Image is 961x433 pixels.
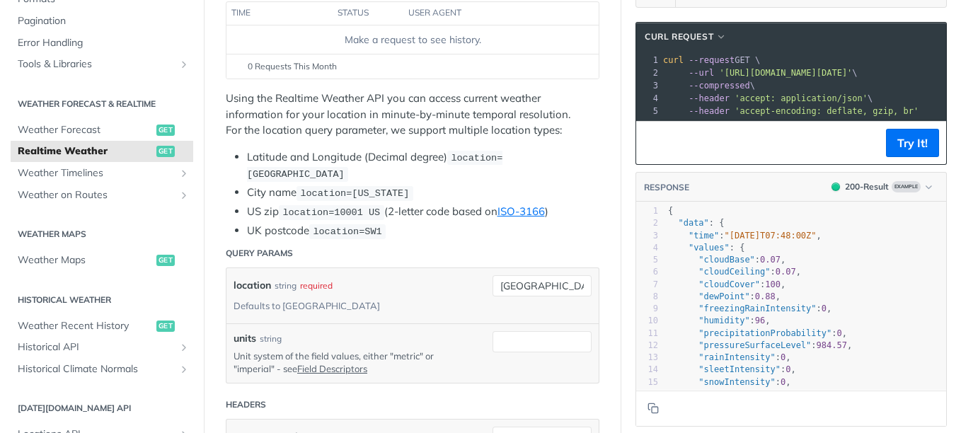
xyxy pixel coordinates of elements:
[689,81,750,91] span: --compressed
[636,92,660,105] div: 4
[234,275,271,296] label: location
[663,93,873,103] span: \
[156,146,175,157] span: get
[698,279,760,289] span: "cloudCover"
[18,319,153,333] span: Weather Recent History
[275,275,297,296] div: string
[18,340,175,354] span: Historical API
[636,217,658,229] div: 2
[403,2,570,25] th: user agent
[735,93,868,103] span: 'accept: application/json'
[689,93,730,103] span: --header
[11,163,193,184] a: Weather TimelinesShow subpages for Weather Timelines
[636,230,658,242] div: 3
[18,123,153,137] span: Weather Forecast
[178,342,190,353] button: Show subpages for Historical API
[260,333,282,345] div: string
[11,337,193,358] a: Historical APIShow subpages for Historical API
[698,328,831,338] span: "precipitationProbability"
[755,316,765,325] span: 96
[636,364,658,376] div: 14
[156,255,175,266] span: get
[18,57,175,71] span: Tools & Libraries
[18,144,153,158] span: Realtime Weather
[781,377,786,387] span: 0
[831,183,840,191] span: 200
[232,33,593,47] div: Make a request to see history.
[689,243,730,253] span: "values"
[668,364,796,374] span: : ,
[668,304,831,313] span: : ,
[247,204,599,220] li: US zip (2-letter code based on )
[698,364,781,374] span: "sleetIntensity"
[11,316,193,337] a: Weather Recent Historyget
[247,185,599,201] li: City name
[663,55,760,65] span: GET \
[698,377,775,387] span: "snowIntensity"
[668,206,673,216] span: {
[643,132,663,154] button: Copy to clipboard
[313,226,381,237] span: location=SW1
[156,321,175,332] span: get
[11,141,193,162] a: Realtime Weatherget
[497,204,545,218] a: ISO-3166
[636,340,658,352] div: 12
[698,304,816,313] span: "freezingRainIntensity"
[636,105,660,117] div: 5
[226,2,333,25] th: time
[645,30,713,43] span: cURL Request
[698,352,775,362] span: "rainIntensity"
[18,362,175,376] span: Historical Climate Normals
[668,243,744,253] span: : {
[760,255,781,265] span: 0.07
[698,316,749,325] span: "humidity"
[643,180,690,195] button: RESPONSE
[836,328,841,338] span: 0
[735,106,919,116] span: 'accept-encoding: deflate, gzip, br'
[668,352,791,362] span: : ,
[18,14,190,28] span: Pagination
[668,255,786,265] span: : ,
[636,254,658,266] div: 5
[668,218,725,228] span: : {
[636,291,658,303] div: 8
[636,79,660,92] div: 3
[636,279,658,291] div: 7
[636,388,658,400] div: 16
[668,340,852,350] span: : ,
[636,315,658,327] div: 10
[725,231,817,241] span: "[DATE]T07:48:00Z"
[668,328,847,338] span: : ,
[822,304,827,313] span: 0
[698,291,749,301] span: "dewPoint"
[668,231,822,241] span: : ,
[18,166,175,180] span: Weather Timelines
[636,67,660,79] div: 2
[636,303,658,315] div: 9
[663,55,684,65] span: curl
[11,33,193,54] a: Error Handling
[226,247,293,260] div: Query Params
[698,340,811,350] span: "pressureSurfaceLevel"
[11,98,193,110] h2: Weather Forecast & realtime
[300,275,333,296] div: required
[282,207,380,218] span: location=10001 US
[234,331,256,346] label: units
[11,250,193,271] a: Weather Mapsget
[689,55,735,65] span: --request
[226,398,266,411] div: Headers
[247,149,599,183] li: Latitude and Longitude (Decimal degree)
[226,91,599,139] p: Using the Realtime Weather API you can access current weather information for your location in mi...
[11,228,193,241] h2: Weather Maps
[18,253,153,267] span: Weather Maps
[776,267,796,277] span: 0.07
[689,106,730,116] span: --header
[234,296,380,316] div: Defaults to [GEOGRAPHIC_DATA]
[668,291,781,301] span: : ,
[636,352,658,364] div: 13
[300,188,409,199] span: location=[US_STATE]
[886,129,939,157] button: Try It!
[668,279,786,289] span: : ,
[698,267,770,277] span: "cloudCeiling"
[636,242,658,254] div: 4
